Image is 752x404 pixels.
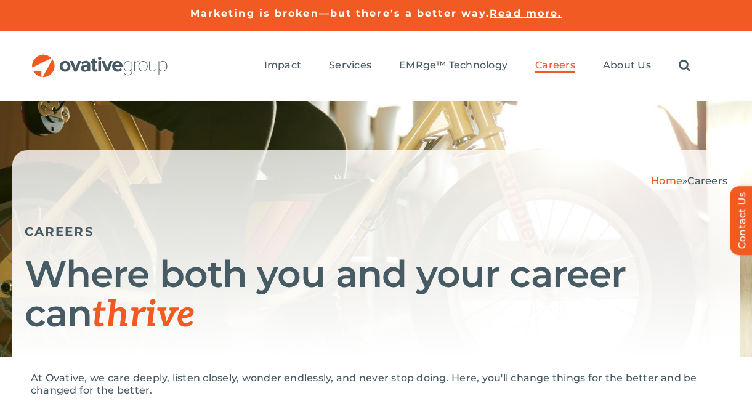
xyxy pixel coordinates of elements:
[264,59,301,71] span: Impact
[264,46,690,86] nav: Menu
[92,293,195,337] span: thrive
[535,59,575,71] span: Careers
[329,59,371,73] a: Services
[31,53,169,65] a: OG_Full_horizontal_RGB
[651,175,682,187] a: Home
[687,175,727,187] span: Careers
[25,224,727,239] h5: CAREERS
[603,59,651,71] span: About Us
[399,59,507,73] a: EMRge™ Technology
[603,59,651,73] a: About Us
[490,7,562,19] a: Read more.
[25,254,727,335] h1: Where both you and your career can
[264,59,301,73] a: Impact
[329,59,371,71] span: Services
[679,59,690,73] a: Search
[535,59,575,73] a: Careers
[399,59,507,71] span: EMRge™ Technology
[651,175,727,187] span: »
[31,372,721,397] p: At Ovative, we care deeply, listen closely, wonder endlessly, and never stop doing. Here, you'll ...
[190,7,490,19] a: Marketing is broken—but there's a better way.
